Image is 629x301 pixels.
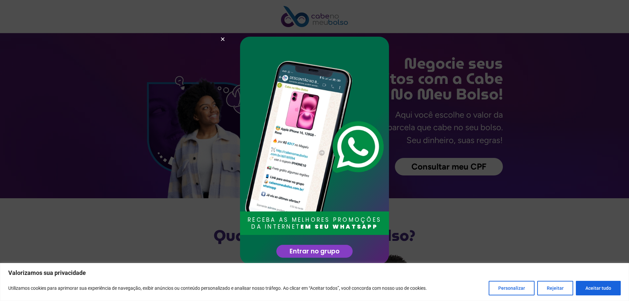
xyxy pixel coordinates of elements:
p: Utilizamos cookies para aprimorar sua experiência de navegação, exibir anúncios ou conteúdo perso... [8,284,427,292]
b: EM SEU WHATSAPP [300,223,378,231]
button: Rejeitar [537,281,573,295]
a: Close [220,37,225,42]
img: celular-oferta [243,50,386,244]
button: Aceitar tudo [576,281,621,295]
p: Valorizamos sua privacidade [8,269,621,277]
span: Entrar no grupo [290,248,339,254]
button: Personalizar [489,281,535,295]
h3: RECEBA AS MELHORES PROMOÇÕES DA INTERNET [243,216,386,230]
a: Entrar no grupo [276,245,353,258]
